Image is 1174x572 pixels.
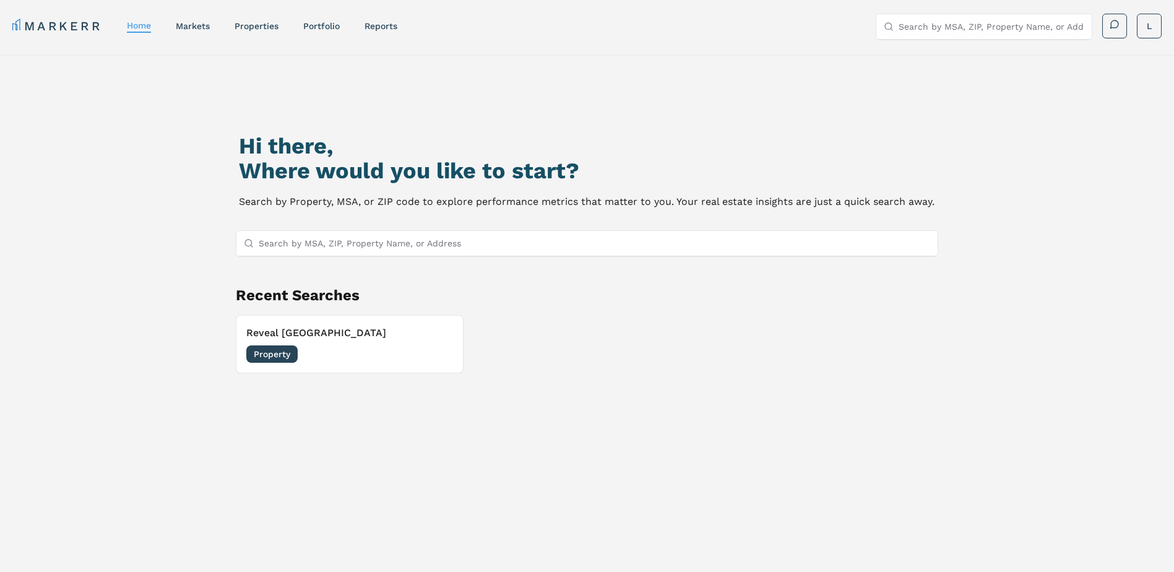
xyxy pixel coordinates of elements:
[1137,14,1162,38] button: L
[127,20,151,30] a: home
[236,315,464,373] button: Remove Reveal Lake RidgeReveal [GEOGRAPHIC_DATA]Property[DATE]
[236,285,939,305] h2: Recent Searches
[12,17,102,35] a: MARKERR
[303,21,340,31] a: Portfolio
[246,345,298,363] span: Property
[899,14,1084,39] input: Search by MSA, ZIP, Property Name, or Address
[425,348,453,360] span: [DATE]
[239,158,934,183] h2: Where would you like to start?
[259,231,931,256] input: Search by MSA, ZIP, Property Name, or Address
[1147,20,1152,32] span: L
[246,326,453,340] h3: Reveal [GEOGRAPHIC_DATA]
[239,134,934,158] h1: Hi there,
[365,21,397,31] a: reports
[176,21,210,31] a: markets
[239,193,934,210] p: Search by Property, MSA, or ZIP code to explore performance metrics that matter to you. Your real...
[235,21,278,31] a: properties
